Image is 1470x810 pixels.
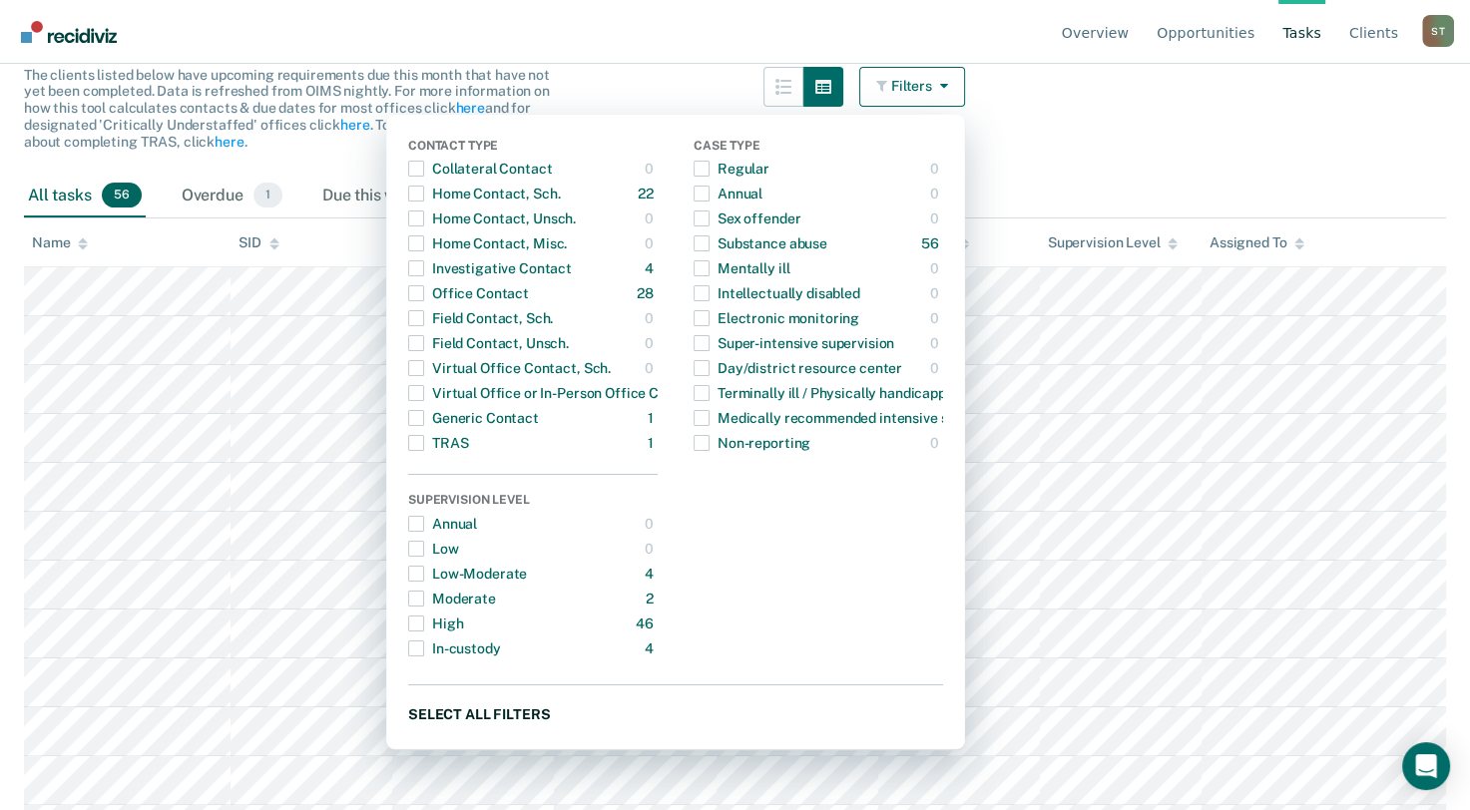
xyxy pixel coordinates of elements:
div: 0 [930,302,943,334]
div: 0 [645,533,658,565]
div: Annual [408,508,477,540]
div: Field Contact, Sch. [408,302,553,334]
div: High [408,607,463,639]
div: Office Contact [408,277,529,309]
div: 0 [930,277,943,309]
div: 1 [648,427,658,459]
div: 0 [930,252,943,284]
div: Field Contact, Unsch. [408,327,569,359]
div: Assigned To [1210,234,1304,251]
div: Name [32,234,88,251]
div: Generic Contact [408,402,539,434]
div: 22 [638,178,658,209]
div: 0 [645,508,658,540]
button: Filters [859,67,965,107]
div: Virtual Office Contact, Sch. [408,352,611,384]
div: 4 [645,632,658,664]
div: All tasks56 [24,175,146,218]
div: S T [1422,15,1454,47]
div: Open Intercom Messenger [1402,742,1450,790]
div: 0 [645,352,658,384]
div: Super-intensive supervision [694,327,894,359]
div: Electronic monitoring [694,302,859,334]
div: Low-Moderate [408,558,527,590]
div: Home Contact, Unsch. [408,202,576,234]
div: Supervision Level [408,493,658,511]
div: 0 [930,202,943,234]
a: here [215,134,244,150]
div: Contact Type [408,139,658,157]
div: In-custody [408,632,501,664]
div: 4 [645,558,658,590]
div: 4 [645,252,658,284]
div: SID [239,234,279,251]
div: 0 [930,153,943,185]
div: 46 [636,607,658,639]
div: Mentally ill [694,252,789,284]
img: Recidiviz [21,21,117,43]
div: 0 [930,178,943,209]
div: 0 [930,427,943,459]
div: Home Contact, Misc. [408,227,567,259]
div: 1 [648,402,658,434]
span: The clients listed below have upcoming requirements due this month that have not yet been complet... [24,67,550,150]
div: 0 [930,327,943,359]
div: Due this week0 [318,175,469,218]
div: 0 [645,227,658,259]
div: Collateral Contact [408,153,552,185]
div: TRAS [408,427,468,459]
div: 2 [646,583,658,614]
div: Investigative Contact [408,252,572,284]
div: 0 [645,302,658,334]
div: 0 [645,153,658,185]
div: Supervision Level [1048,234,1179,251]
div: 28 [637,277,658,309]
div: Day/district resource center [694,352,902,384]
button: Profile dropdown button [1422,15,1454,47]
div: Medically recommended intensive supervision [694,402,1014,434]
div: Non-reporting [694,427,810,459]
a: here [340,117,369,133]
div: 56 [921,227,943,259]
div: Sex offender [694,202,800,234]
div: 0 [645,202,658,234]
div: Intellectually disabled [694,277,860,309]
div: Annual [694,178,762,209]
button: Select all filters [408,701,943,726]
div: Moderate [408,583,496,614]
div: 0 [645,327,658,359]
a: here [455,100,484,116]
div: Overdue1 [178,175,286,218]
span: 1 [253,183,282,208]
div: Substance abuse [694,227,827,259]
div: Terminally ill / Physically handicapped [694,377,962,409]
div: Virtual Office or In-Person Office Contact [408,377,702,409]
div: Case Type [694,139,943,157]
div: Dropdown Menu [386,115,965,751]
div: 0 [930,352,943,384]
span: 56 [102,183,142,208]
div: Home Contact, Sch. [408,178,560,209]
div: Low [408,533,459,565]
div: Regular [694,153,769,185]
